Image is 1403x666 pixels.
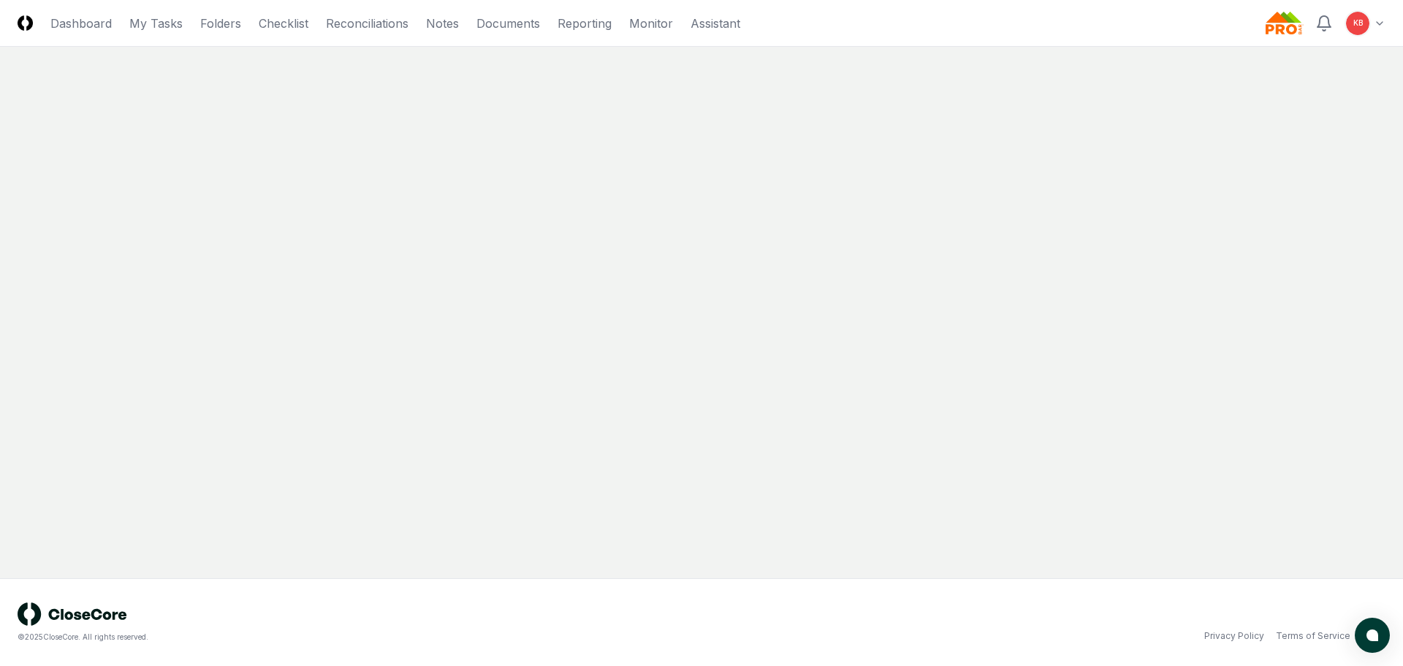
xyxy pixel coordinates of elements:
a: Reporting [558,15,612,32]
img: Logo [18,15,33,31]
a: My Tasks [129,15,183,32]
a: Privacy Policy [1204,629,1264,643]
a: Monitor [629,15,673,32]
a: Folders [200,15,241,32]
a: Checklist [259,15,308,32]
button: atlas-launcher [1355,618,1390,653]
a: Notes [426,15,459,32]
img: Probar logo [1266,12,1304,35]
img: logo [18,602,127,626]
button: KB [1345,10,1371,37]
a: Assistant [691,15,740,32]
div: © 2025 CloseCore. All rights reserved. [18,632,701,643]
a: Dashboard [50,15,112,32]
a: Terms of Service [1276,629,1350,643]
span: KB [1353,18,1363,29]
a: Documents [476,15,540,32]
a: Reconciliations [326,15,408,32]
